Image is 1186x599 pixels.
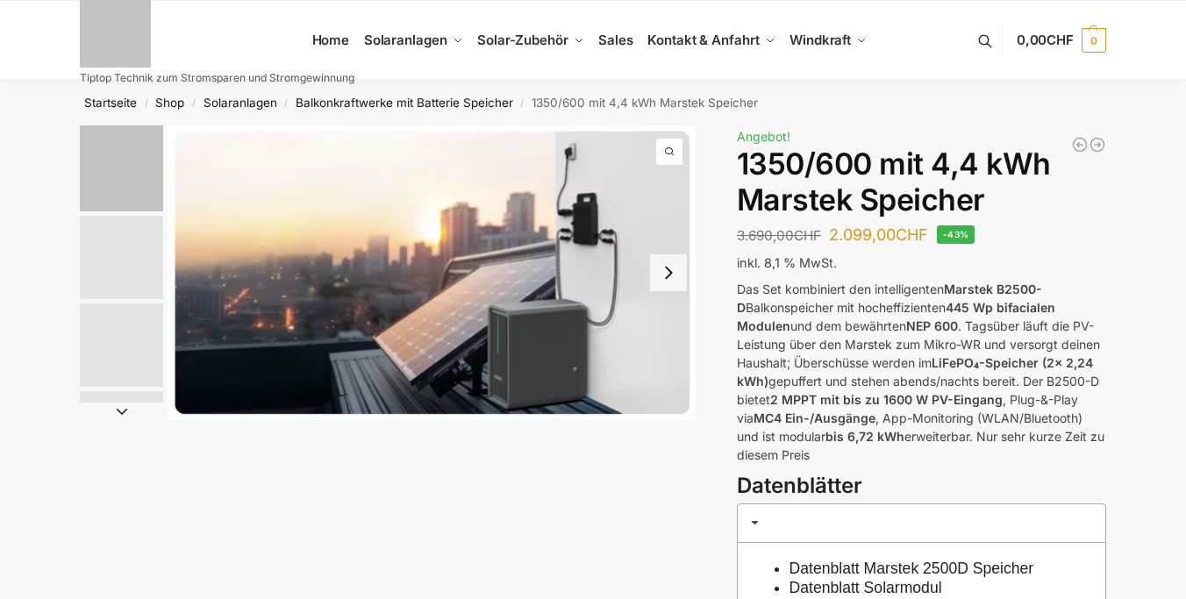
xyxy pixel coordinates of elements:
[75,301,163,389] li: 3 / 9
[80,216,163,299] img: Marstek Balkonkraftwerk
[80,391,163,474] img: ChatGPT Image 29. März 2025, 12_41_06
[168,125,696,420] li: 1 / 9
[598,32,633,48] span: Sales
[737,255,837,270] span: inkl. 8,1 % MwSt.
[754,410,875,425] strong: MC4 Ein-/Ausgänge
[906,318,958,333] strong: NEP 600
[737,146,1106,218] h1: 1350/600 mit 4,4 kWh Marstek Speicher
[650,254,687,291] button: Next slide
[168,125,696,420] a: Balkonkraftwerk mit Marstek Speicher5 1
[737,227,821,244] bdi: 3.690,00
[80,125,163,211] img: Balkonkraftwerk mit Marstek Speicher
[1089,136,1106,153] a: 2250/600 mit 6,6 kWh Marstek Speicher
[1071,136,1089,153] a: Steckerkraftwerk mit 8 KW Speicher und 8 Solarmodulen mit 3600 Watt
[896,225,928,244] span: CHF
[75,125,163,213] li: 1 / 9
[737,471,1106,502] h3: Datenblätter
[80,73,354,83] p: Tiptop Technik zum Stromsparen und Stromgewinnung
[782,1,875,80] a: Windkraft
[470,1,591,80] a: Solar-Zubehör
[277,96,296,111] span: /
[1017,32,1074,48] span: 0,00
[49,80,1138,125] nav: Breadcrumb
[75,213,163,301] li: 2 / 9
[155,96,184,110] a: Shop
[80,403,163,420] button: Next slide
[794,227,821,244] span: CHF
[513,96,532,111] span: /
[80,303,163,387] img: Anschlusskabel-3meter_schweizer-stecker
[356,1,469,80] a: Solaranlagen
[75,389,163,476] li: 4 / 9
[84,96,137,110] a: Startseite
[1047,32,1074,48] span: CHF
[770,392,1003,407] strong: 2 MPPT mit bis zu 1600 W PV-Eingang
[591,1,640,80] a: Sales
[1082,28,1106,53] span: 0
[296,96,513,110] a: Balkonkraftwerke mit Batterie Speicher
[789,32,851,48] span: Windkraft
[825,429,904,444] strong: bis 6,72 kWh
[737,280,1106,464] p: Das Set kombiniert den intelligenten Balkonspeicher mit hocheffizienten und dem bewährten . Tagsü...
[204,96,277,110] a: Solaranlagen
[789,560,1034,577] a: Datenblatt Marstek 2500D Speicher
[364,32,447,48] span: Solaranlagen
[477,32,568,48] span: Solar-Zubehör
[829,225,928,244] bdi: 2.099,00
[937,225,975,244] span: -43%
[647,32,759,48] span: Kontakt & Anfahrt
[789,579,942,596] a: Datenblatt Solarmodul
[737,129,790,144] span: Angebot!
[1017,14,1106,67] a: 0,00CHF 0
[640,1,782,80] a: Kontakt & Anfahrt
[168,125,696,420] img: Balkonkraftwerk mit Marstek Speicher
[184,96,203,111] span: /
[137,96,155,111] span: /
